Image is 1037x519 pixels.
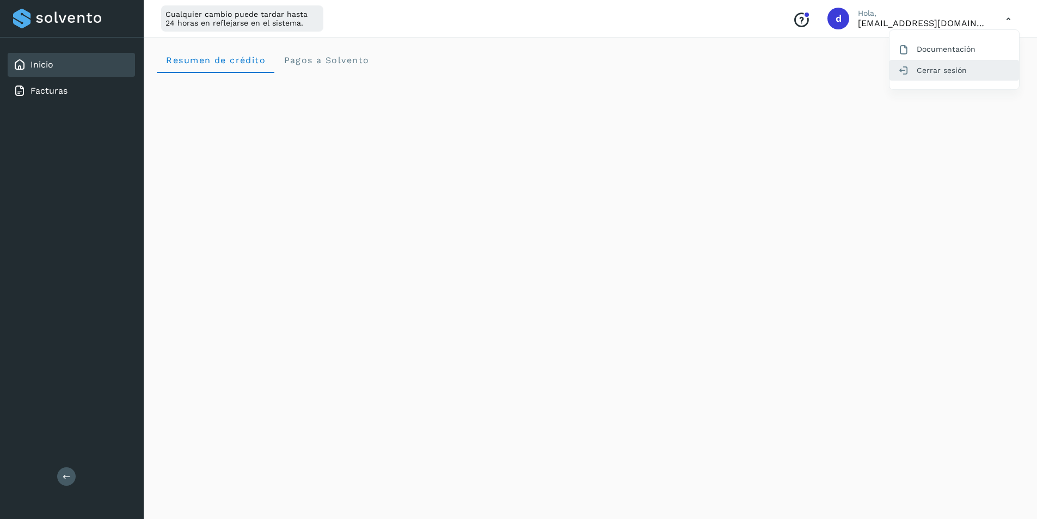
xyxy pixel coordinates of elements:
a: Inicio [30,59,53,70]
div: Cerrar sesión [889,60,1019,81]
div: Facturas [8,79,135,103]
a: Facturas [30,86,68,96]
div: Documentación [889,39,1019,59]
div: Inicio [8,53,135,77]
